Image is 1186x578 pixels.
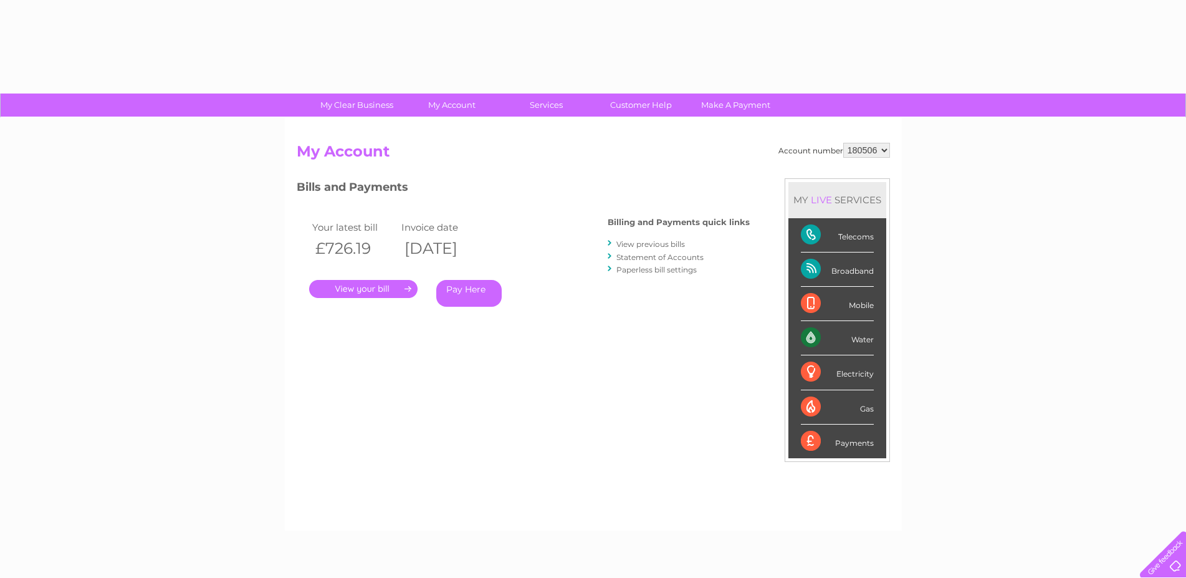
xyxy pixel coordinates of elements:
[608,218,750,227] h4: Billing and Payments quick links
[801,287,874,321] div: Mobile
[297,143,890,166] h2: My Account
[309,280,418,298] a: .
[495,94,598,117] a: Services
[309,219,399,236] td: Your latest bill
[398,219,488,236] td: Invoice date
[616,265,697,274] a: Paperless bill settings
[778,143,890,158] div: Account number
[616,239,685,249] a: View previous bills
[801,425,874,458] div: Payments
[398,236,488,261] th: [DATE]
[297,178,750,200] h3: Bills and Payments
[616,253,704,262] a: Statement of Accounts
[801,390,874,425] div: Gas
[808,194,835,206] div: LIVE
[801,218,874,253] div: Telecoms
[801,321,874,355] div: Water
[788,182,886,218] div: MY SERVICES
[309,236,399,261] th: £726.19
[305,94,408,117] a: My Clear Business
[801,253,874,287] div: Broadband
[400,94,503,117] a: My Account
[436,280,502,307] a: Pay Here
[590,94,692,117] a: Customer Help
[801,355,874,390] div: Electricity
[684,94,787,117] a: Make A Payment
